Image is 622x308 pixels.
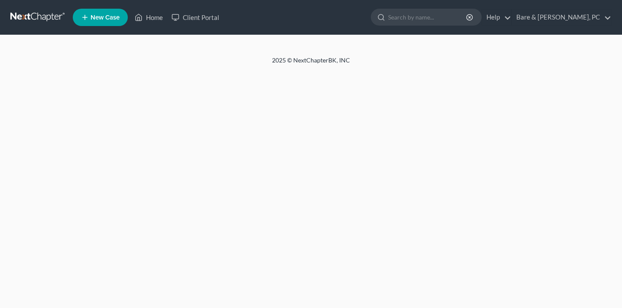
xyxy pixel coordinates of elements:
[482,10,511,25] a: Help
[167,10,224,25] a: Client Portal
[388,9,467,25] input: Search by name...
[64,56,558,72] div: 2025 © NextChapterBK, INC
[130,10,167,25] a: Home
[91,14,120,21] span: New Case
[512,10,611,25] a: Bare & [PERSON_NAME], PC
